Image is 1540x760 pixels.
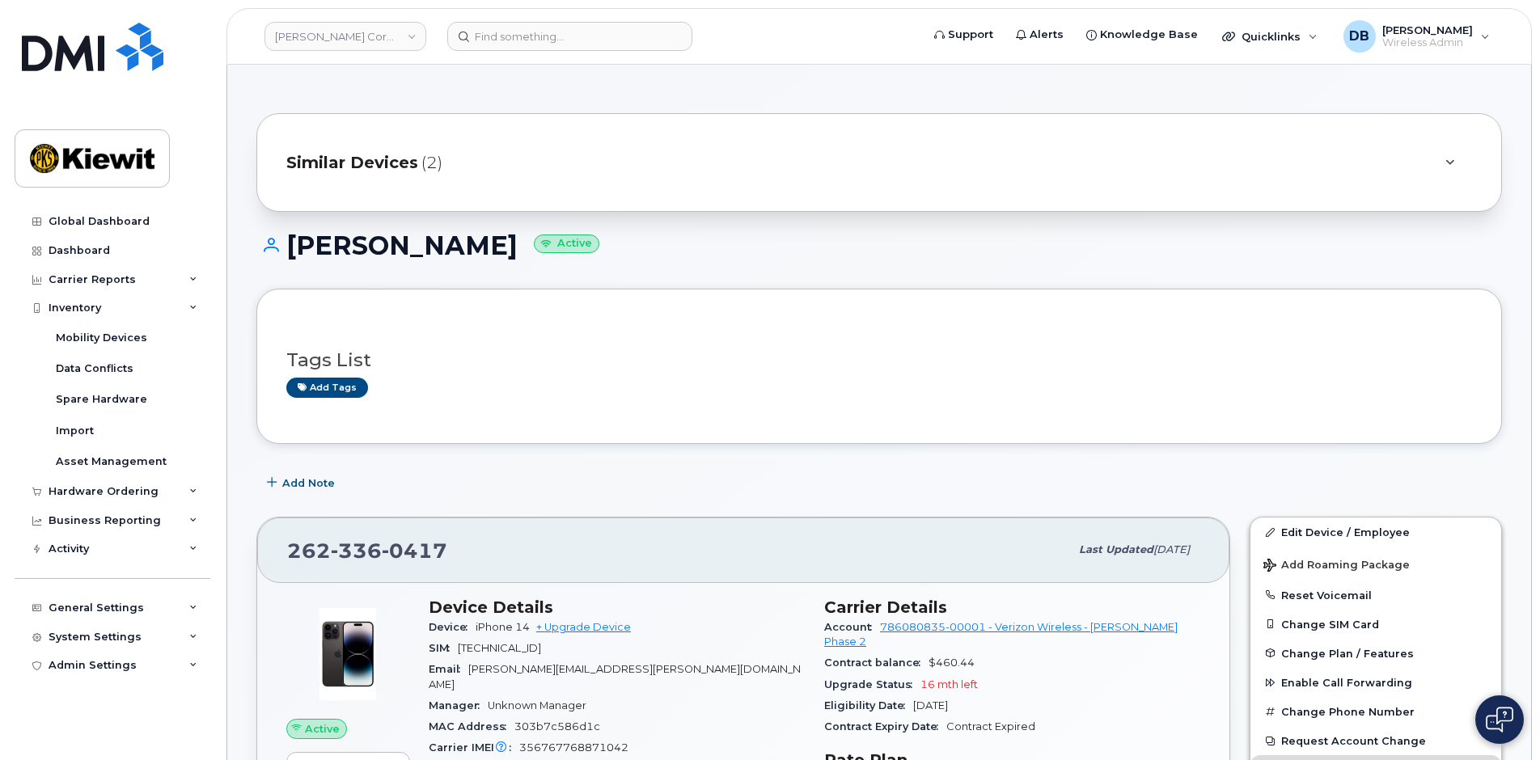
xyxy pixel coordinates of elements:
[299,606,396,703] img: image20231002-3703462-njx0qo.jpeg
[429,663,801,690] span: [PERSON_NAME][EMAIL_ADDRESS][PERSON_NAME][DOMAIN_NAME]
[458,642,541,654] span: [TECHNICAL_ID]
[1250,610,1501,639] button: Change SIM Card
[429,720,514,733] span: MAC Address
[488,699,586,711] span: Unknown Manager
[514,720,600,733] span: 303b7c586d1c
[305,721,340,737] span: Active
[282,475,335,491] span: Add Note
[256,468,349,497] button: Add Note
[331,538,382,563] span: 336
[946,720,1035,733] span: Contract Expired
[1250,639,1501,668] button: Change Plan / Features
[286,151,418,175] span: Similar Devices
[429,642,458,654] span: SIM
[1263,559,1410,574] span: Add Roaming Package
[824,597,1200,617] h3: Carrier Details
[1486,707,1513,733] img: Open chat
[519,741,628,754] span: 356767768871042
[382,538,447,563] span: 0417
[287,538,447,563] span: 262
[824,657,929,669] span: Contract balance
[1250,726,1501,755] button: Request Account Change
[824,621,880,633] span: Account
[1250,697,1501,726] button: Change Phone Number
[476,621,530,633] span: iPhone 14
[429,663,468,675] span: Email
[536,621,631,633] a: + Upgrade Device
[429,621,476,633] span: Device
[1250,668,1501,697] button: Enable Call Forwarding
[286,350,1472,370] h3: Tags List
[429,597,805,617] h3: Device Details
[920,678,978,690] span: 16 mth left
[429,699,488,711] span: Manager
[256,231,1502,260] h1: [PERSON_NAME]
[824,720,946,733] span: Contract Expiry Date
[1281,647,1414,659] span: Change Plan / Features
[1079,543,1153,555] span: Last updated
[1250,581,1501,610] button: Reset Voicemail
[824,621,1178,648] a: 786080835-00001 - Verizon Wireless - [PERSON_NAME] Phase 2
[1250,547,1501,581] button: Add Roaming Package
[929,657,975,669] span: $460.44
[286,378,368,398] a: Add tags
[913,699,948,711] span: [DATE]
[824,699,913,711] span: Eligibility Date
[429,741,519,754] span: Carrier IMEI
[824,678,920,690] span: Upgrade Status
[1250,517,1501,547] a: Edit Device / Employee
[1153,543,1190,555] span: [DATE]
[534,234,599,253] small: Active
[1281,677,1412,689] span: Enable Call Forwarding
[421,151,442,175] span: (2)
